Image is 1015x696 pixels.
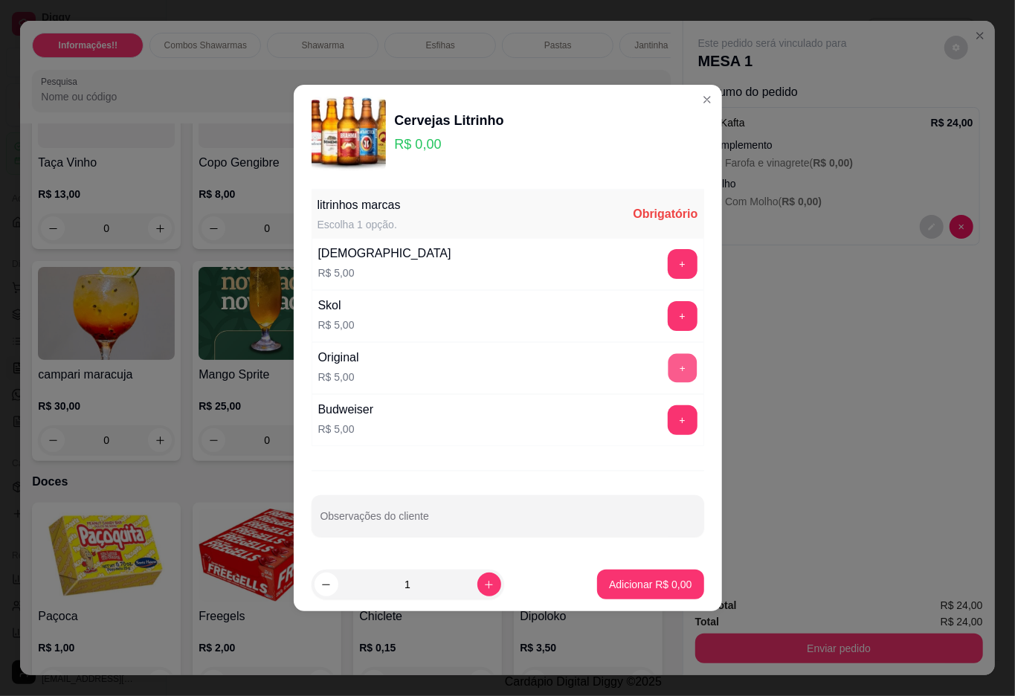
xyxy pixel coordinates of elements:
[318,245,451,262] div: [DEMOGRAPHIC_DATA]
[695,88,719,112] button: Close
[477,573,501,596] button: increase-product-quantity
[597,570,703,599] button: Adicionar R$ 0,00
[395,110,504,131] div: Cervejas Litrinho
[318,349,359,367] div: Original
[318,196,401,214] div: litrinhos marcas
[318,265,451,280] p: R$ 5,00
[668,405,697,435] button: add
[312,97,386,171] img: product-image
[318,318,355,332] p: R$ 5,00
[668,354,697,383] button: add
[609,577,692,592] p: Adicionar R$ 0,00
[318,217,401,232] div: Escolha 1 opção.
[395,134,504,155] p: R$ 0,00
[318,297,355,315] div: Skol
[320,515,695,529] input: Observações do cliente
[318,422,374,436] p: R$ 5,00
[315,573,338,596] button: decrease-product-quantity
[318,370,359,384] p: R$ 5,00
[668,301,697,331] button: add
[318,401,374,419] div: Budweiser
[668,249,697,279] button: add
[633,205,697,223] div: Obrigatório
